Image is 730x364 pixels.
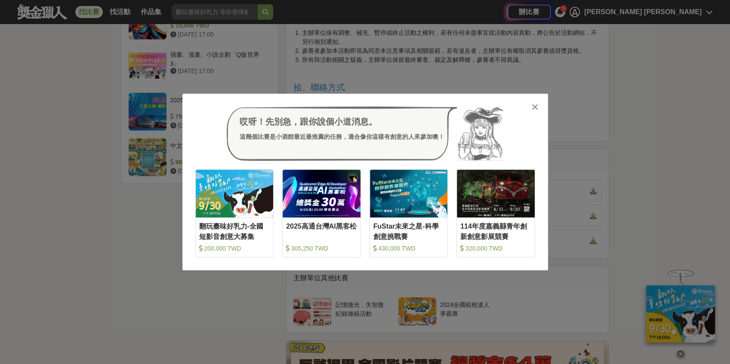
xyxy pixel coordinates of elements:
a: Cover ImageFuStar未來之星-科學創意挑戰賽 430,000 TWD [370,169,448,257]
img: Cover Image [196,170,274,217]
div: 哎呀！先別急，跟你說個小道消息。 [240,115,444,128]
img: Cover Image [283,170,360,217]
div: 114年度嘉義縣青年創新創意影展競賽 [460,221,531,241]
div: FuStar未來之星-科學創意挑戰賽 [373,221,444,241]
div: 200,000 TWD [199,244,270,253]
img: Avatar [457,107,504,161]
div: 翻玩臺味好乳力-全國短影音創意大募集 [199,221,270,241]
div: 2025高通台灣AI黑客松 [286,221,357,241]
a: Cover Image114年度嘉義縣青年創新創意影展競賽 320,000 TWD [456,169,535,257]
div: 320,000 TWD [460,244,531,253]
img: Cover Image [457,170,535,217]
a: Cover Image翻玩臺味好乳力-全國短影音創意大募集 200,000 TWD [195,169,274,257]
div: 430,000 TWD [373,244,444,253]
div: 這幾個比賽是小酒館最近最推薦的任務，適合像你這樣有創意的人來參加噢！ [240,132,444,141]
div: 305,250 TWD [286,244,357,253]
img: Cover Image [370,170,448,217]
a: Cover Image2025高通台灣AI黑客松 305,250 TWD [282,169,361,257]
